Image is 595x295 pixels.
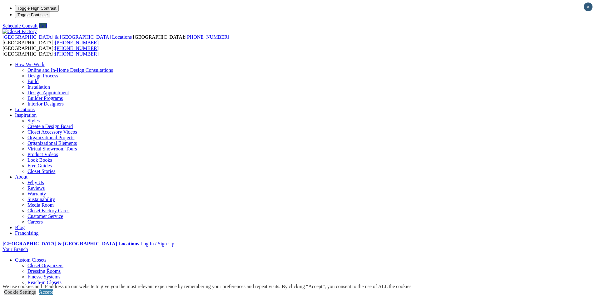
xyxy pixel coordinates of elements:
[39,23,47,28] a: Call
[27,208,69,213] a: Closet Factory Cares
[27,79,39,84] a: Build
[2,29,37,34] img: Closet Factory
[2,247,28,252] a: Your Branch
[15,5,59,12] button: Toggle High Contrast
[27,185,45,191] a: Reviews
[2,34,229,45] span: [GEOGRAPHIC_DATA]: [GEOGRAPHIC_DATA]:
[4,289,36,295] a: Cookie Settings
[27,191,46,196] a: Warranty
[27,180,44,185] a: Why Us
[2,23,37,28] a: Schedule Consult
[27,268,61,274] a: Dressing Rooms
[27,197,55,202] a: Sustainability
[27,280,62,285] a: Reach-in Closets
[2,241,139,246] a: [GEOGRAPHIC_DATA] & [GEOGRAPHIC_DATA] Locations
[140,241,174,246] a: Log In / Sign Up
[27,157,52,163] a: Look Books
[27,96,63,101] a: Builder Programs
[55,51,99,57] a: [PHONE_NUMBER]
[27,135,74,140] a: Organizational Projects
[2,34,133,40] a: [GEOGRAPHIC_DATA] & [GEOGRAPHIC_DATA] Locations
[17,6,56,11] span: Toggle High Contrast
[27,90,69,95] a: Design Appointment
[27,124,73,129] a: Create a Design Board
[27,140,77,146] a: Organizational Elements
[15,12,50,18] button: Toggle Font size
[27,73,58,78] a: Design Process
[39,289,53,295] a: Accept
[15,112,37,118] a: Inspiration
[27,101,64,106] a: Interior Designers
[15,174,27,179] a: About
[27,118,40,123] a: Styles
[15,230,39,236] a: Franchising
[185,34,229,40] a: [PHONE_NUMBER]
[27,84,50,90] a: Installation
[27,146,77,151] a: Virtual Showroom Tours
[55,40,99,45] a: [PHONE_NUMBER]
[27,214,63,219] a: Customer Service
[15,62,45,67] a: How We Work
[2,46,99,57] span: [GEOGRAPHIC_DATA]: [GEOGRAPHIC_DATA]:
[15,107,35,112] a: Locations
[2,284,413,289] div: We use cookies and IP address on our website to give you the most relevant experience by remember...
[27,202,54,208] a: Media Room
[27,67,113,73] a: Online and In-Home Design Consultations
[27,163,52,168] a: Free Guides
[27,169,55,174] a: Closet Stories
[27,219,43,224] a: Careers
[584,2,593,11] button: Close
[55,46,99,51] a: [PHONE_NUMBER]
[15,257,47,263] a: Custom Closets
[27,129,77,135] a: Closet Accessory Videos
[2,34,132,40] span: [GEOGRAPHIC_DATA] & [GEOGRAPHIC_DATA] Locations
[27,263,63,268] a: Closet Organizers
[27,152,58,157] a: Product Videos
[27,274,60,279] a: Finesse Systems
[17,12,48,17] span: Toggle Font size
[15,225,25,230] a: Blog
